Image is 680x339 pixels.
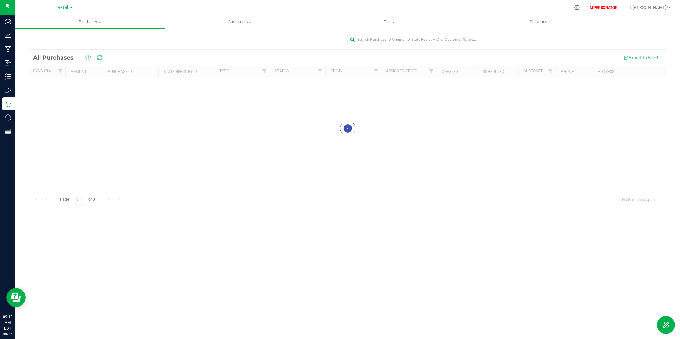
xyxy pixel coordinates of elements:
[15,19,165,25] span: Purchases
[5,87,11,93] inline-svg: Outbound
[348,35,668,44] input: Search Purchase ID, Original ID, State Registry ID or Customer Name...
[5,32,11,39] inline-svg: Analytics
[165,15,314,29] a: Customers
[573,4,581,11] div: Manage settings
[657,316,675,334] button: Toggle Menu
[6,288,26,307] iframe: Resource center
[521,19,556,25] span: Deliveries
[314,15,464,29] a: Tills
[586,5,620,11] p: IMPERSONATOR
[464,15,613,29] a: Deliveries
[3,331,12,336] p: 08/22
[5,60,11,66] inline-svg: Inbound
[5,114,11,121] inline-svg: Call Center
[165,19,314,25] span: Customers
[5,101,11,107] inline-svg: Retail
[5,128,11,134] inline-svg: Reports
[3,314,12,331] p: 09:13 AM EDT
[626,5,668,10] span: Hi, [PERSON_NAME]!
[5,46,11,52] inline-svg: Manufacturing
[57,5,69,10] span: Retail
[5,18,11,25] inline-svg: Dashboard
[15,15,165,29] a: Purchases
[5,73,11,80] inline-svg: Inventory
[315,19,464,25] span: Tills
